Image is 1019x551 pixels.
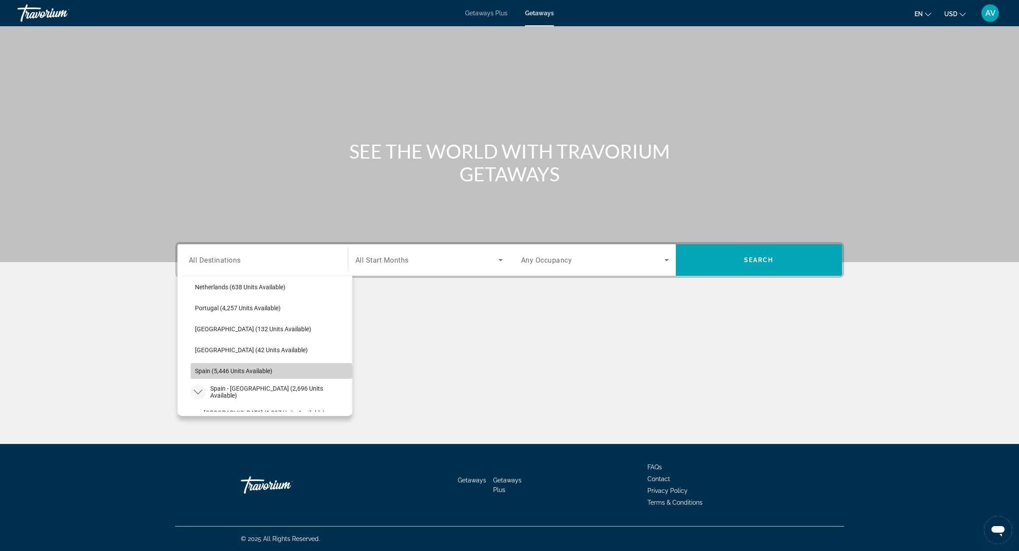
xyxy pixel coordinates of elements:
[191,342,352,358] button: Select destination: Slovakia (42 units available)
[985,9,995,17] span: AV
[944,10,957,17] span: USD
[195,284,285,291] span: Netherlands (638 units available)
[915,10,923,17] span: en
[355,256,409,264] span: All Start Months
[647,464,662,471] a: FAQs
[195,305,281,312] span: Portugal (4,257 units available)
[17,2,105,24] a: Travorium
[525,10,554,17] a: Getaways
[191,363,352,379] button: Select destination: Spain (5,446 units available)
[206,384,352,400] button: Select destination: Spain - Canary Islands (2,696 units available)
[241,472,328,498] a: Go Home
[647,475,670,482] a: Contact
[191,321,352,337] button: Select destination: Serbia (132 units available)
[189,255,337,266] input: Select destination
[199,405,352,421] button: Select destination: Tenerife (1,397 units available)
[210,385,348,399] span: Spain - [GEOGRAPHIC_DATA] (2,696 units available)
[984,516,1012,544] iframe: Button to launch messaging window
[647,487,688,494] a: Privacy Policy
[177,271,352,416] div: Destination options
[191,279,352,295] button: Select destination: Netherlands (638 units available)
[191,300,352,316] button: Select destination: Portugal (4,257 units available)
[521,256,572,264] span: Any Occupancy
[647,499,703,506] a: Terms & Conditions
[195,347,308,353] span: [GEOGRAPHIC_DATA] (42 units available)
[346,140,674,185] h1: SEE THE WORLD WITH TRAVORIUM GETAWAYS
[465,10,508,17] a: Getaways Plus
[744,256,774,263] span: Search
[195,367,272,374] span: Spain (5,446 units available)
[915,7,931,20] button: Change language
[458,477,486,484] a: Getaways
[177,244,842,276] div: Search widget
[493,477,522,493] a: Getaways Plus
[676,244,842,276] button: Search
[189,256,241,264] span: All Destinations
[241,535,320,542] span: © 2025 All Rights Reserved.
[195,326,311,333] span: [GEOGRAPHIC_DATA] (132 units available)
[944,7,966,20] button: Change currency
[191,385,206,400] button: Toggle Spain - Canary Islands (2,696 units available) submenu
[979,4,1002,22] button: User Menu
[204,409,325,416] span: [GEOGRAPHIC_DATA] (1,397 units available)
